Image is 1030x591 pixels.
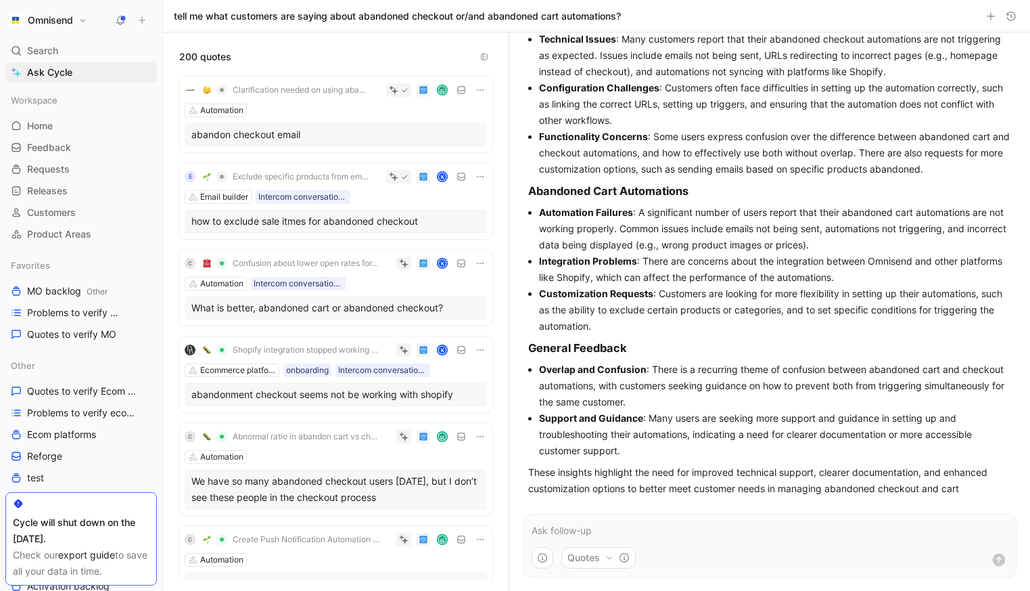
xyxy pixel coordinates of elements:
[5,381,157,401] a: Quotes to verify Ecom platforms
[11,359,35,372] span: Other
[191,300,480,316] div: What is better, abandoned cart or abandoned checkout?
[27,428,96,441] span: Ecom platforms
[27,64,72,81] span: Ask Cycle
[5,303,157,323] a: Problems to verify MO
[198,82,374,98] button: 🤔Clarification needed on using abandoned checkout and cart automation features
[27,306,122,320] span: Problems to verify MO
[539,255,637,267] strong: Integration Problems
[203,173,211,181] img: 🌱
[203,535,211,544] img: 🌱
[27,119,53,133] span: Home
[27,227,91,241] span: Product Areas
[233,171,369,182] span: Exclude specific products from email suggestions
[5,202,157,223] a: Customers
[198,531,384,548] button: 🌱Create Push Notification Automation for Abandoned Carts
[539,204,1011,253] li: : A significant number of users report that their abandoned cart automations are not working prop...
[539,253,1011,286] li: : There are concerns about the integration between Omnisend and other platforms like Shopify, whi...
[539,31,1011,80] li: : Many customers report that their abandoned checkout automations are not triggering as expected....
[539,129,1011,177] li: : Some users express confusion over the difference between abandoned cart and checkout automation...
[27,385,141,398] span: Quotes to verify Ecom platforms
[5,116,157,136] a: Home
[185,258,195,269] div: C
[185,534,195,545] div: C
[27,406,141,420] span: Problems to verify ecom platforms
[27,184,68,198] span: Releases
[5,424,157,445] a: Ecom platforms
[438,433,447,441] img: avatar
[27,162,70,176] span: Requests
[5,355,157,376] div: Other
[27,43,58,59] span: Search
[27,206,76,219] span: Customers
[286,364,329,377] div: onboarding
[200,364,276,377] div: Ecommerce platforms
[561,547,636,569] button: Quotes
[539,362,1011,410] li: : There is a recurring theme of confusion between abandoned cart and checkout automations, with c...
[203,259,211,267] img: ☎️
[5,446,157,466] a: Reforge
[528,183,1011,199] h3: Abandoned Cart Automations
[539,410,1011,459] li: : Many users are seeking more support and guidance in setting up and troubleshooting their automa...
[87,286,108,297] span: Other
[200,190,248,204] div: Email builder
[185,345,195,355] img: logo
[233,258,379,269] span: Confusion about lower open rates for Checkout Abandon compared to Cart Abandon
[233,345,379,355] span: Shopify integration stopped working unexpectedly
[258,190,348,204] div: Intercom conversation list between 25_04_28-05_01 paying brands 250502 - Conversation [DATE] 10:53
[174,9,621,23] h1: tell me what customers are saying about abandoned checkout or/and abandoned cart automations?
[11,259,50,272] span: Favorites
[438,259,447,268] div: K
[5,11,91,30] button: OmnisendOmnisend
[438,346,447,355] div: K
[539,33,616,45] strong: Technical Issues
[198,429,384,445] button: 🐛Abnormal ratio in abandon cart vs checkout
[191,387,480,403] div: abandonment checkout seems not be working with shopify
[200,553,243,567] div: Automation
[5,255,157,276] div: Favorites
[198,255,384,271] button: ☎️Confusion about lower open rates for Checkout Abandon compared to Cart Abandon
[58,549,115,561] a: export guide
[233,85,369,95] span: Clarification needed on using abandoned checkout and cart automation features
[203,346,211,354] img: 🐛
[5,159,157,179] a: Requests
[203,86,211,94] img: 🤔
[185,431,195,442] div: C
[27,471,44,485] span: test
[11,93,57,107] span: Workspace
[200,450,243,464] div: Automation
[185,171,195,182] div: E
[27,141,71,154] span: Feedback
[5,224,157,244] a: Product Areas
[438,535,447,544] img: avatar
[200,277,243,290] div: Automation
[5,181,157,201] a: Releases
[13,547,149,579] div: Check our to save all your data in time.
[191,127,480,143] div: abandon checkout email
[233,431,379,442] span: Abnormal ratio in abandon cart vs checkout
[539,286,1011,334] li: : Customers are looking for more flexibility in setting up their automations, such as the ability...
[539,131,648,142] strong: Functionality Concerns
[5,489,157,510] a: Feedback tracking
[528,464,1011,513] p: These insights highlight the need for improved technical support, clearer documentation, and enha...
[198,342,384,358] button: 🐛Shopify integration stopped working unexpectedly
[539,206,633,218] strong: Automation Failures
[5,468,157,488] a: test
[27,328,116,341] span: Quotes to verify MO
[179,49,231,65] span: 200 quotes
[203,433,211,441] img: 🐛
[539,80,1011,129] li: : Customers often face difficulties in setting up the automation correctly, such as linking the c...
[27,284,108,299] span: MO backlog
[27,450,62,463] span: Reforge
[191,213,480,229] div: how to exclude sale itmes for abandoned checkout
[539,364,647,375] strong: Overlap and Confusion
[539,288,653,299] strong: Customization Requests
[5,281,157,301] a: MO backlogOther
[539,412,643,424] strong: Support and Guidance
[13,515,149,547] div: Cycle will shut down on the [DATE].
[191,473,480,506] div: We have so many abandoned checkout users [DATE], but I don’t see these people in the checkout pro...
[9,14,22,27] img: Omnisend
[5,324,157,345] a: Quotes to verify MO
[5,62,157,83] a: Ask Cycle
[438,86,447,95] img: avatar
[233,534,379,545] span: Create Push Notification Automation for Abandoned Carts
